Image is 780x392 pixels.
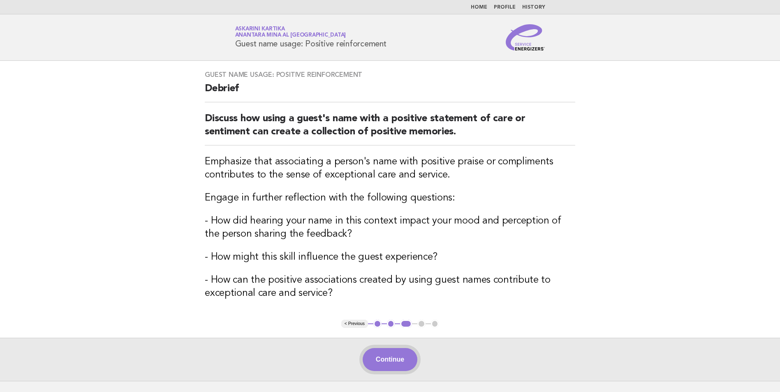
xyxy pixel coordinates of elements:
[471,5,487,10] a: Home
[205,274,575,300] h3: - How can the positive associations created by using guest names contribute to exceptional care a...
[205,155,575,182] h3: Emphasize that associating a person's name with positive praise or compliments contributes to the...
[205,112,575,145] h2: Discuss how using a guest's name with a positive statement of care or sentiment can create a coll...
[506,24,545,51] img: Service Energizers
[341,320,368,328] button: < Previous
[387,320,395,328] button: 2
[363,348,417,371] button: Continue
[494,5,516,10] a: Profile
[205,251,575,264] h3: - How might this skill influence the guest experience?
[373,320,382,328] button: 1
[205,71,575,79] h3: Guest name usage: Positive reinforcement
[400,320,412,328] button: 3
[205,82,575,102] h2: Debrief
[235,27,387,48] h1: Guest name usage: Positive reinforcement
[235,33,346,38] span: Anantara Mina al [GEOGRAPHIC_DATA]
[522,5,545,10] a: History
[205,214,575,241] h3: - How did hearing your name in this context impact your mood and perception of the person sharing...
[235,26,346,38] a: Askarini KartikaAnantara Mina al [GEOGRAPHIC_DATA]
[205,191,575,205] h3: Engage in further reflection with the following questions:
